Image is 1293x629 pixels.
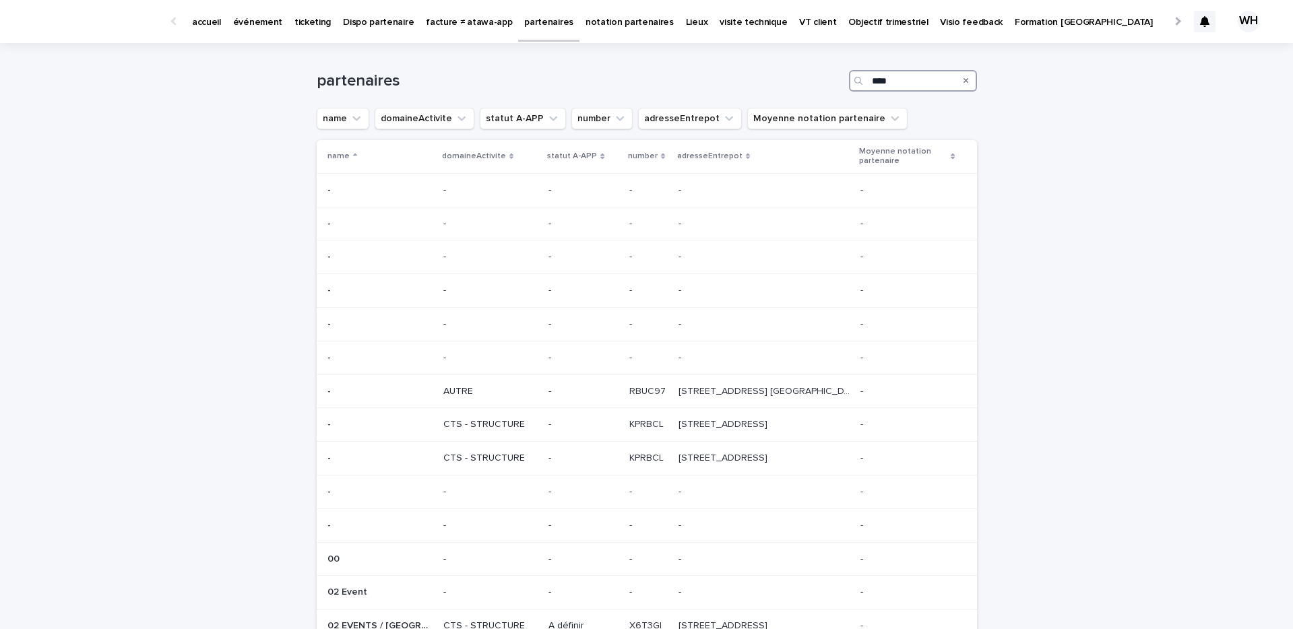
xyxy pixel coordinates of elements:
p: [STREET_ADDRESS] [GEOGRAPHIC_DATA] [679,383,853,397]
p: - [548,520,618,531]
p: - [327,383,334,397]
tr: -- ---- -- -- [317,307,977,341]
tr: -- ---- -- -- [317,173,977,207]
p: - [327,216,334,230]
p: - [629,484,635,498]
p: - [548,453,618,464]
tr: 0000 ---- -- -- [317,542,977,576]
p: RBUC97 [629,383,668,397]
p: CTS - STRUCTURE [443,419,538,430]
tr: -- ---- -- -- [317,475,977,508]
p: - [629,216,635,230]
p: - [860,484,866,498]
p: - [327,182,334,196]
p: - [443,486,538,498]
p: AUTRE [443,386,538,397]
p: - [860,182,866,196]
tr: -- ---- -- -- [317,341,977,374]
p: number [628,149,658,164]
p: - [860,282,866,296]
p: - [548,486,618,498]
p: - [679,517,684,531]
p: CTS - STRUCTURE [443,453,538,464]
p: - [548,285,618,296]
p: - [548,554,618,565]
p: - [443,185,538,196]
p: - [860,350,866,364]
p: 02 Event [327,584,370,598]
p: - [443,520,538,531]
p: - [629,316,635,330]
p: - [327,450,334,464]
tr: -- AUTRE-RBUC97RBUC97 [STREET_ADDRESS] [GEOGRAPHIC_DATA][STREET_ADDRESS] [GEOGRAPHIC_DATA] -- [317,374,977,408]
p: - [679,249,684,263]
p: name [327,149,350,164]
p: - [548,218,618,230]
p: - [629,551,635,565]
p: - [327,350,334,364]
p: - [860,517,866,531]
p: - [629,350,635,364]
p: - [860,316,866,330]
p: - [548,386,618,397]
p: - [860,584,866,598]
p: - [629,249,635,263]
button: statut A-APP [480,108,566,129]
p: adresseEntrepot [677,149,743,164]
p: - [443,352,538,364]
p: - [629,282,635,296]
p: - [679,584,684,598]
p: 00 [327,551,342,565]
p: - [679,551,684,565]
p: - [860,216,866,230]
p: Moyenne notation partenaire [859,144,947,169]
p: - [860,383,866,397]
p: - [443,218,538,230]
p: KPRBCL [629,450,666,464]
p: - [327,517,334,531]
p: statut A-APP [547,149,597,164]
tr: -- ---- -- -- [317,240,977,274]
p: - [327,249,334,263]
p: - [679,350,684,364]
tr: -- ---- -- -- [317,508,977,542]
button: name [317,108,369,129]
p: - [679,484,684,498]
h1: partenaires [317,71,844,91]
button: adresseEntrepot [638,108,742,129]
p: [STREET_ADDRESS] [679,416,770,430]
p: - [679,216,684,230]
p: - [548,587,618,598]
p: - [860,249,866,263]
button: number [571,108,633,129]
img: Ls34BcGeRexTGTNfXpUC [27,8,158,35]
p: - [443,319,538,330]
input: Search [849,70,977,92]
p: - [327,416,334,430]
p: - [679,316,684,330]
button: Moyenne notation partenaire [747,108,908,129]
p: - [629,584,635,598]
p: - [327,282,334,296]
tr: -- CTS - STRUCTURE-KPRBCLKPRBCL [STREET_ADDRESS][STREET_ADDRESS] -- [317,408,977,442]
tr: -- CTS - STRUCTURE-KPRBCLKPRBCL [STREET_ADDRESS][STREET_ADDRESS] -- [317,442,977,475]
p: - [629,182,635,196]
p: - [548,419,618,430]
p: - [443,587,538,598]
p: - [443,285,538,296]
p: - [548,251,618,263]
p: - [443,554,538,565]
p: - [860,551,866,565]
tr: 02 Event02 Event ---- -- -- [317,576,977,609]
p: - [679,282,684,296]
p: domaineActivite [442,149,506,164]
p: - [860,450,866,464]
p: - [443,251,538,263]
p: - [860,416,866,430]
button: domaineActivite [375,108,474,129]
tr: -- ---- -- -- [317,274,977,308]
p: KPRBCL [629,416,666,430]
p: - [548,185,618,196]
div: WH [1238,11,1259,32]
